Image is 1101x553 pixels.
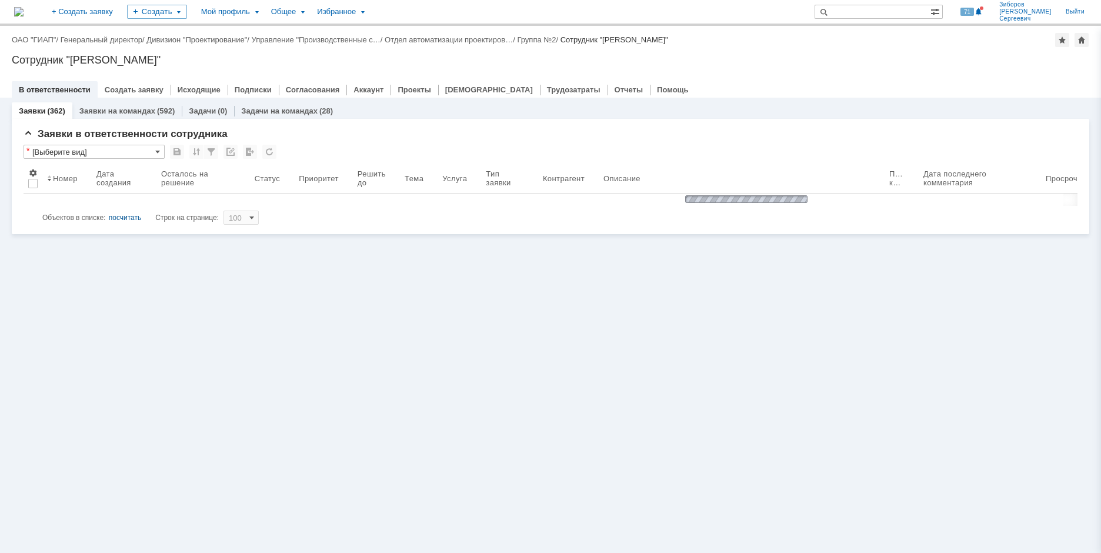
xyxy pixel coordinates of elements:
a: Помощь [657,85,688,94]
a: Согласования [286,85,340,94]
div: Обновлять список [262,145,276,159]
a: Создать заявку [105,85,164,94]
div: / [252,35,385,44]
div: Скопировать ссылку на список [223,145,238,159]
div: Контрагент [543,174,585,183]
div: Осталось на решение [161,169,236,187]
span: Настройки [28,168,38,178]
a: Управление "Производственные с… [252,35,381,44]
a: Заявки [19,106,45,115]
a: Проекты [398,85,431,94]
div: Настройки списка отличаются от сохраненных в виде [26,146,29,155]
th: Тип заявки [481,164,538,194]
th: Осталось на решение [156,164,250,194]
div: / [385,35,517,44]
div: / [146,35,251,44]
span: Сергеевич [999,15,1052,22]
a: Аккаунт [353,85,383,94]
div: Номер [53,174,78,183]
a: [DEMOGRAPHIC_DATA] [445,85,533,94]
div: Приоритет [299,174,339,183]
a: Исходящие [178,85,221,94]
th: Номер [42,164,92,194]
a: Отчеты [615,85,643,94]
span: [PERSON_NAME] [999,8,1052,15]
span: 71 [960,8,974,16]
th: Статус [250,164,294,194]
div: Сотрудник "[PERSON_NAME]" [560,35,668,44]
div: Фильтрация... [204,145,218,159]
div: / [61,35,147,44]
div: Дата последнего комментария [923,169,1027,187]
div: Сделать домашней страницей [1075,33,1089,47]
div: (362) [47,106,65,115]
a: Группа №2 [517,35,556,44]
span: Зиборов [999,1,1052,8]
a: Задачи [189,106,216,115]
div: Сортировка... [189,145,203,159]
div: Тип заявки [486,169,524,187]
span: Расширенный поиск [930,5,942,16]
a: Трудозатраты [547,85,600,94]
th: Тема [400,164,438,194]
a: Заявки на командах [79,106,155,115]
a: Дивизион "Проектирование" [146,35,247,44]
th: Контрагент [538,164,599,194]
th: Услуга [438,164,481,194]
th: Дата создания [92,164,156,194]
div: / [12,35,61,44]
div: Тема [405,174,423,183]
div: Просрочен [1046,174,1086,183]
div: Добавить в избранное [1055,33,1069,47]
span: Объектов в списке: [42,214,105,222]
div: Сохранить вид [170,145,184,159]
a: Генеральный директор [61,35,142,44]
div: Статус [255,174,280,183]
a: Задачи на командах [241,106,318,115]
div: посчитать [109,211,142,225]
span: Заявки в ответственности сотрудника [24,128,228,139]
div: (28) [319,106,333,115]
div: (0) [218,106,227,115]
div: Создать [127,5,187,19]
a: ОАО "ГИАП" [12,35,56,44]
div: Сотрудник "[PERSON_NAME]" [12,54,1089,66]
a: Подписки [235,85,272,94]
a: Отдел автоматизации проектиров… [385,35,513,44]
div: Экспорт списка [243,145,257,159]
div: Описание [603,174,641,183]
th: Приоритет [294,164,353,194]
div: / [517,35,560,44]
div: Дата создания [96,169,142,187]
i: Строк на странице: [42,211,219,225]
div: Последний комментарий [889,169,905,187]
div: (592) [157,106,175,115]
a: В ответственности [19,85,91,94]
div: Решить до [358,169,395,187]
a: Перейти на домашнюю страницу [14,7,24,16]
div: Услуга [442,174,467,183]
th: Дата последнего комментария [919,164,1041,194]
img: wJIQAAOwAAAAAAAAAAAA== [682,194,811,205]
img: logo [14,7,24,16]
